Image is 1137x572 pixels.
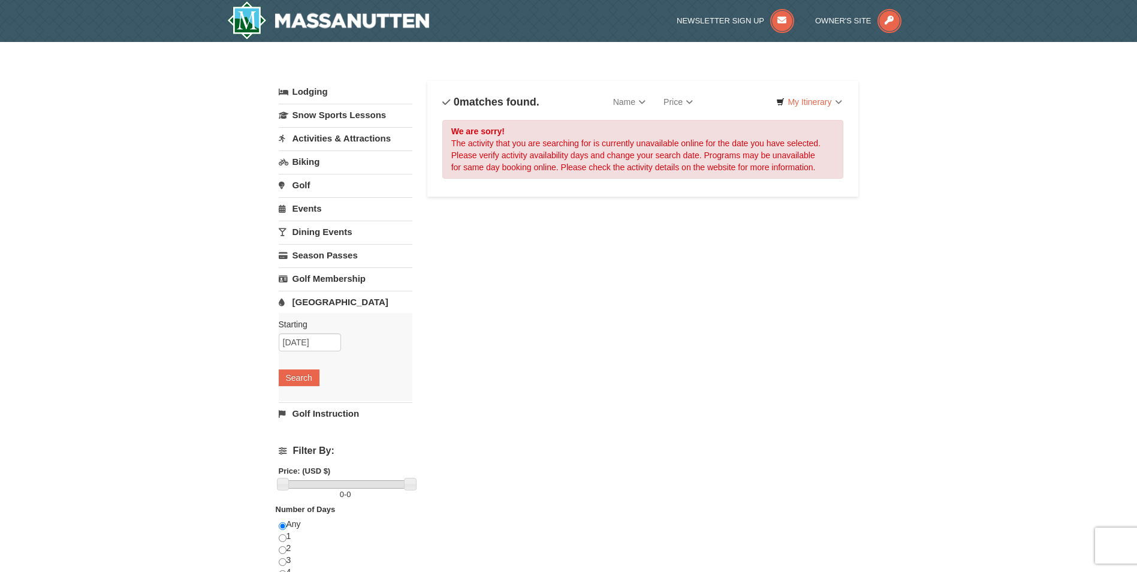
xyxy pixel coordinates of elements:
[227,1,430,40] a: Massanutten Resort
[279,150,412,173] a: Biking
[815,16,871,25] span: Owner's Site
[227,1,430,40] img: Massanutten Resort Logo
[279,466,331,475] strong: Price: (USD $)
[340,490,344,499] span: 0
[279,221,412,243] a: Dining Events
[279,291,412,313] a: [GEOGRAPHIC_DATA]
[279,127,412,149] a: Activities & Attractions
[279,104,412,126] a: Snow Sports Lessons
[279,489,412,501] label: -
[279,174,412,196] a: Golf
[655,90,702,114] a: Price
[279,81,412,103] a: Lodging
[451,127,505,136] strong: We are sorry!
[454,96,460,108] span: 0
[279,267,412,290] a: Golf Membership
[279,402,412,425] a: Golf Instruction
[276,505,336,514] strong: Number of Days
[279,197,412,219] a: Events
[279,244,412,266] a: Season Passes
[815,16,901,25] a: Owner's Site
[442,120,844,179] div: The activity that you are searching for is currently unavailable online for the date you have sel...
[677,16,794,25] a: Newsletter Sign Up
[346,490,351,499] span: 0
[442,96,539,108] h4: matches found.
[768,93,849,111] a: My Itinerary
[604,90,655,114] a: Name
[279,318,403,330] label: Starting
[279,369,319,386] button: Search
[677,16,764,25] span: Newsletter Sign Up
[279,445,412,456] h4: Filter By:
